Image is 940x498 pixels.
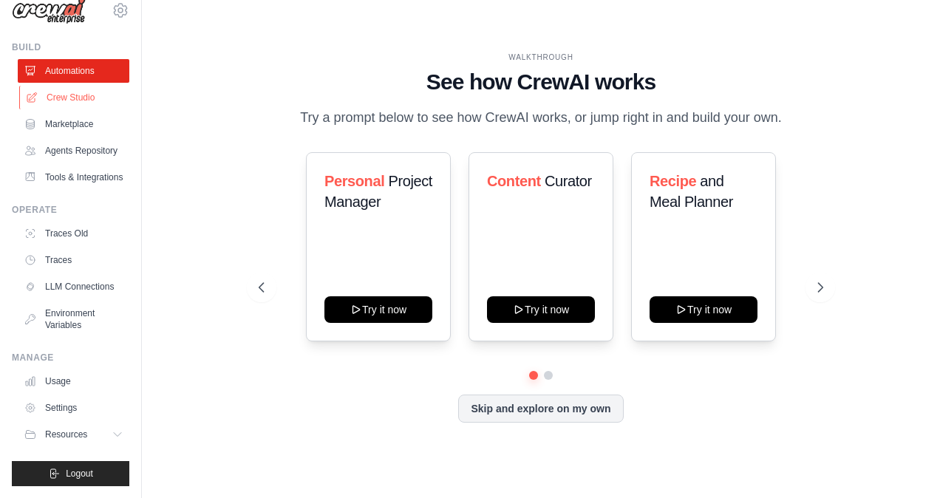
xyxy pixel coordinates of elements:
a: Traces [18,248,129,272]
a: Crew Studio [19,86,131,109]
div: Build [12,41,129,53]
span: Personal [324,173,384,189]
a: Agents Repository [18,139,129,163]
a: Settings [18,396,129,420]
h1: See how CrewAI works [259,69,824,95]
iframe: Chat Widget [866,427,940,498]
button: Try it now [487,296,595,323]
div: Operate [12,204,129,216]
span: Logout [66,468,93,480]
button: Try it now [324,296,432,323]
a: LLM Connections [18,275,129,299]
a: Marketplace [18,112,129,136]
span: Curator [545,173,592,189]
div: Manage [12,352,129,364]
button: Resources [18,423,129,446]
button: Logout [12,461,129,486]
a: Tools & Integrations [18,166,129,189]
a: Traces Old [18,222,129,245]
a: Automations [18,59,129,83]
span: Recipe [650,173,696,189]
span: Content [487,173,541,189]
button: Try it now [650,296,757,323]
a: Usage [18,369,129,393]
span: Resources [45,429,87,440]
button: Skip and explore on my own [458,395,623,423]
p: Try a prompt below to see how CrewAI works, or jump right in and build your own. [293,107,789,129]
a: Environment Variables [18,301,129,337]
span: Project Manager [324,173,432,210]
div: WALKTHROUGH [259,52,824,63]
